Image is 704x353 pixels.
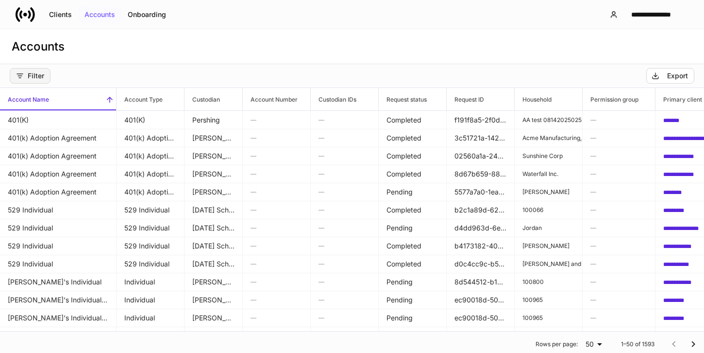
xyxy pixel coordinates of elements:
td: Individual [117,273,184,291]
td: Pending [379,273,447,291]
td: 8d67b659-8855-4335-be77-1aa90f48ad8c [447,165,515,183]
td: Tomorrow's Scholar [184,237,243,255]
td: ec90018d-50cd-4ecf-baeb-c7c1b7a5f8b4 [447,291,515,309]
h6: — [590,295,647,304]
h6: — [318,295,370,304]
h6: — [590,313,647,322]
p: Acme Manufacturing, Inc. [522,134,574,142]
td: Pending [379,183,447,201]
span: Custodian [184,88,242,110]
td: f191f8a5-2f0d-4fcc-86c9-b698aa31c7e6 [447,111,515,129]
td: Schwab [184,183,243,201]
td: Schwab [184,309,243,327]
td: 5577a7a0-1ea2-48b4-90ed-a25d19b479dd [447,183,515,201]
h6: — [590,241,647,250]
p: [PERSON_NAME] [522,188,574,196]
p: Waterfall Inc. [522,170,574,178]
h6: — [590,331,647,340]
div: Clients [49,11,72,18]
td: Individual [117,309,184,327]
td: Completed [379,165,447,183]
h6: Request ID [447,95,484,104]
span: Custodian IDs [311,88,378,110]
h6: — [318,331,370,340]
td: Completed [379,129,447,147]
td: 275714d0-a862-4b40-8eb9-f93506520612 [447,327,515,345]
td: Completed [379,147,447,165]
h6: Permission group [583,95,638,104]
td: Completed [379,201,447,219]
span: Household [515,88,582,110]
td: Pending [379,291,447,309]
td: Pending [379,219,447,237]
h6: — [590,259,647,268]
div: Export [667,72,688,79]
h6: — [251,187,302,196]
p: Rows per page: [536,340,578,348]
p: [PERSON_NAME] [522,242,574,250]
h6: — [251,223,302,232]
p: 100965 [522,296,574,304]
p: [PERSON_NAME] and [PERSON_NAME] Client [522,260,574,268]
td: ec90018d-50cd-4ecf-baeb-c7c1b7a5f8b4 [447,309,515,327]
div: Filter [16,72,44,80]
p: 1–50 of 1593 [621,340,654,348]
h6: — [318,187,370,196]
h6: — [590,115,647,124]
td: Pending [379,327,447,345]
h6: — [251,331,302,340]
td: 529 Individual [117,255,184,273]
td: Schwab [184,147,243,165]
td: d4dd963d-6efd-433c-9560-66c35e25ee23 [447,219,515,237]
h6: Primary client [655,95,702,104]
td: Tomorrow's Scholar [184,201,243,219]
h6: — [590,223,647,232]
h6: Custodian [184,95,220,104]
td: Individual [117,291,184,309]
h6: — [590,133,647,142]
div: Accounts [84,11,115,18]
td: d0c4cc9c-b594-4be6-bb47-6fdebcd3044a [447,255,515,273]
h6: Household [515,95,552,104]
p: 100965 [522,314,574,322]
button: Clients [43,7,78,22]
h3: Accounts [12,39,65,54]
td: 529 Individual [117,219,184,237]
h6: — [318,169,370,178]
h6: — [318,313,370,322]
h6: — [251,205,302,214]
h6: — [318,151,370,160]
td: b4173182-40c9-473e-abd4-a10c4d4457a7 [447,237,515,255]
td: 529 Individual [117,237,184,255]
h6: — [251,151,302,160]
td: 529 Individual [117,201,184,219]
td: Completed [379,111,447,129]
h6: — [318,205,370,214]
td: 401(k) Adoption Agreement [117,129,184,147]
td: 401(K) [117,111,184,129]
span: Permission group [583,88,655,110]
td: Completed [379,255,447,273]
div: 50 [582,339,605,349]
td: Tomorrow's Scholar [184,219,243,237]
td: Schwab [184,165,243,183]
p: Jordan [522,224,574,232]
h6: Custodian IDs [311,95,356,104]
td: b2c1a89d-6205-489d-8cd3-e8a99deec994 [447,201,515,219]
h6: — [318,133,370,142]
button: Accounts [78,7,121,22]
h6: — [251,115,302,124]
h6: Request status [379,95,427,104]
h6: — [251,259,302,268]
span: Request ID [447,88,514,110]
td: Individual [117,327,184,345]
p: 100800 [522,278,574,286]
h6: — [590,205,647,214]
h6: — [318,241,370,250]
span: Request status [379,88,446,110]
td: 401(k) Adoption Agreement [117,147,184,165]
p: AA test 08142025025540 [522,116,574,124]
td: 401(k) Adoption Agreement [117,165,184,183]
h6: — [251,277,302,286]
td: Schwab [184,291,243,309]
